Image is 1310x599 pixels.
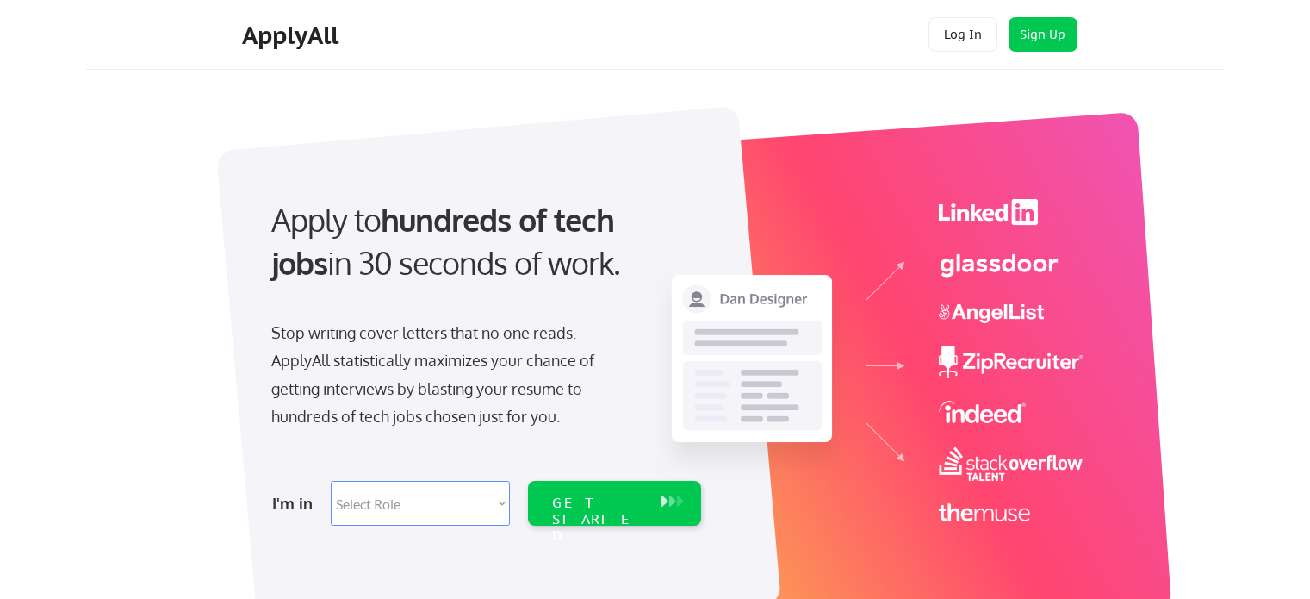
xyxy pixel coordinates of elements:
[271,198,694,285] div: Apply to in 30 seconds of work.
[272,490,320,517] div: I'm in
[242,21,344,50] div: ApplyAll
[1009,17,1077,52] button: Sign Up
[928,17,997,52] button: Log In
[552,495,644,545] div: GET STARTED
[271,200,622,282] strong: hundreds of tech jobs
[271,319,625,431] div: Stop writing cover letters that no one reads. ApplyAll statistically maximizes your chance of get...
